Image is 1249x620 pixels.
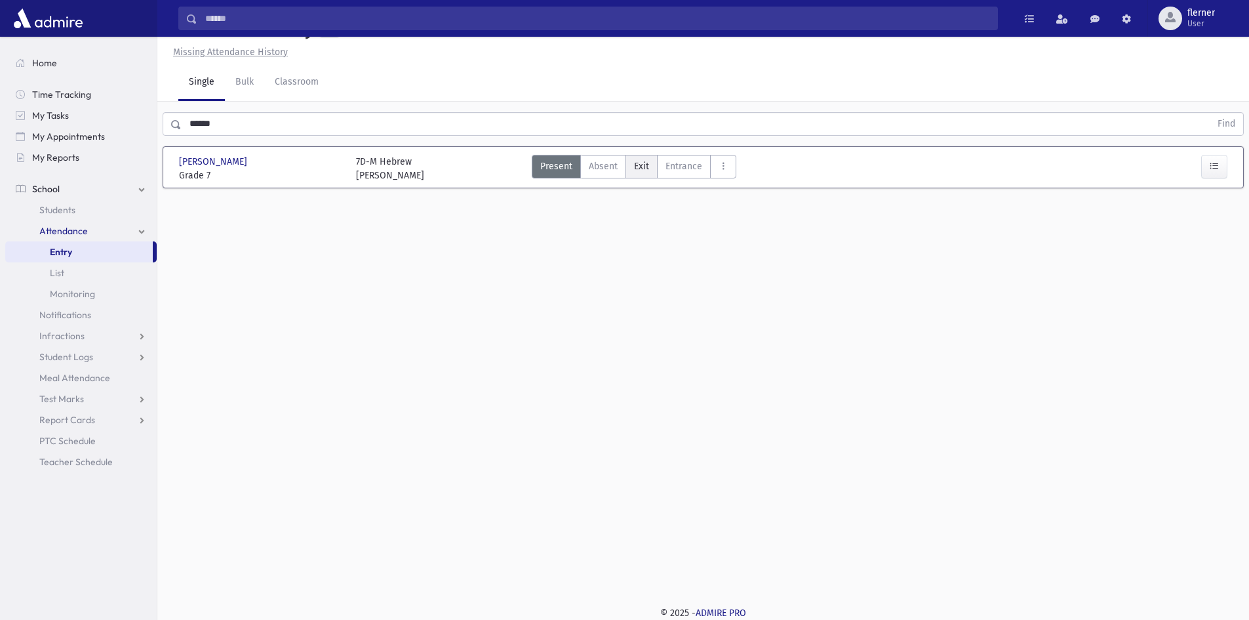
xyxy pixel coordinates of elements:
a: School [5,178,157,199]
a: Entry [5,241,153,262]
a: Report Cards [5,409,157,430]
img: AdmirePro [10,5,86,31]
span: Attendance [39,225,88,237]
a: Student Logs [5,346,157,367]
a: Missing Attendance History [168,47,288,58]
a: PTC Schedule [5,430,157,451]
span: Monitoring [50,288,95,300]
a: Infractions [5,325,157,346]
span: Exit [634,159,649,173]
a: Attendance [5,220,157,241]
a: My Appointments [5,126,157,147]
a: Classroom [264,64,329,101]
a: Bulk [225,64,264,101]
a: Test Marks [5,388,157,409]
button: Find [1210,113,1243,135]
span: My Tasks [32,110,69,121]
a: Teacher Schedule [5,451,157,472]
span: Home [32,57,57,69]
a: Single [178,64,225,101]
a: Notifications [5,304,157,325]
span: Time Tracking [32,89,91,100]
span: My Reports [32,152,79,163]
span: Notifications [39,309,91,321]
input: Search [197,7,997,30]
span: Infractions [39,330,85,342]
a: Students [5,199,157,220]
span: PTC Schedule [39,435,96,447]
div: 7D-M Hebrew [PERSON_NAME] [356,155,424,182]
a: My Reports [5,147,157,168]
span: Present [540,159,572,173]
a: Meal Attendance [5,367,157,388]
a: Monitoring [5,283,157,304]
span: [PERSON_NAME] [179,155,250,169]
a: Time Tracking [5,84,157,105]
span: Test Marks [39,393,84,405]
span: User [1187,18,1215,29]
a: My Tasks [5,105,157,126]
span: flerner [1187,8,1215,18]
span: Absent [589,159,618,173]
span: Report Cards [39,414,95,426]
u: Missing Attendance History [173,47,288,58]
a: List [5,262,157,283]
div: © 2025 - [178,606,1228,620]
span: School [32,183,60,195]
span: Entrance [665,159,702,173]
span: Meal Attendance [39,372,110,384]
span: My Appointments [32,131,105,142]
span: Entry [50,246,72,258]
span: Grade 7 [179,169,343,182]
span: List [50,267,64,279]
span: Students [39,204,75,216]
span: Student Logs [39,351,93,363]
a: Home [5,52,157,73]
div: AttTypes [532,155,736,182]
span: Teacher Schedule [39,456,113,468]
